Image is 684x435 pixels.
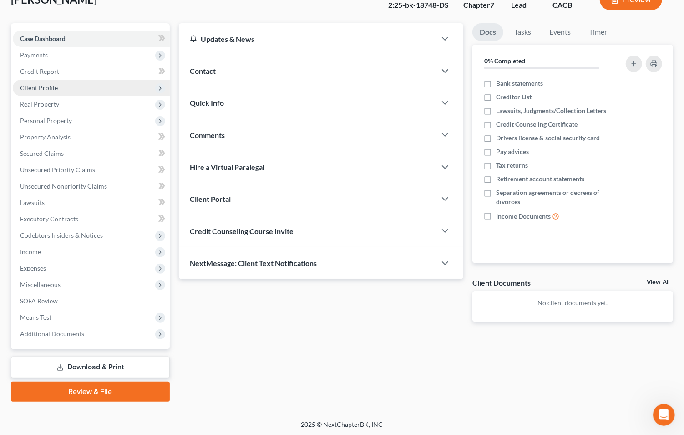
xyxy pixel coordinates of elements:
div: Our team is actively investigating this issue and will provide updates as soon as more informatio... [15,202,142,229]
a: Case Dashboard [13,31,170,47]
a: Lawsuits [13,194,170,211]
span: Secured Claims [20,149,64,157]
div: Emma says… [7,72,175,259]
iframe: Intercom live chat [653,404,675,426]
span: Creditor List [496,92,532,102]
textarea: Message… [8,279,174,295]
a: SOFA Review [13,293,170,309]
button: Gif picker [43,298,51,306]
span: Additional Documents [20,330,84,338]
span: Lawsuits, Judgments/Collection Letters [496,106,606,115]
span: Client Portal [190,194,231,203]
a: Unsecured Nonpriority Claims [13,178,170,194]
button: Home [142,4,160,21]
span: Lawsuits [20,199,45,206]
span: Unsecured Nonpriority Claims [20,182,107,190]
a: Review & File [11,382,170,402]
div: If you’ve had multiple failed attempts after waiting 10 minutes and need to file by the end of th... [15,162,142,198]
div: Updates & News [190,34,425,44]
span: Codebtors Insiders & Notices [20,231,103,239]
span: Personal Property [20,117,72,124]
span: Income Documents [496,212,551,221]
span: Quick Info [190,98,224,107]
a: View All [647,279,669,286]
span: Pay advices [496,147,529,156]
span: 7 [490,0,494,9]
a: Docs [472,23,503,41]
a: Credit Report [13,63,170,80]
a: Executory Contracts [13,211,170,227]
div: [PERSON_NAME] • 4h ago [15,241,86,246]
b: 🚨 Notice: MFA Filing Issue 🚨 [15,77,121,85]
span: Expenses [20,264,46,272]
a: Events [542,23,578,41]
span: Separation agreements or decrees of divorces [496,188,615,206]
span: Payments [20,51,48,59]
span: Credit Counseling Certificate [496,120,578,129]
button: Upload attachment [14,298,21,306]
button: Send a message… [156,295,171,309]
a: Secured Claims [13,145,170,162]
span: Hire a Virtual Paralegal [190,163,264,171]
p: Active [44,11,62,20]
span: Credit Counseling Course Invite [190,227,294,235]
a: Download & Print [11,357,170,378]
span: Real Property [20,100,59,108]
span: Means Test [20,313,51,321]
a: Tasks [507,23,538,41]
div: If you experience this issue, please wait at least between filing attempts to allow MFA to reset ... [15,122,142,157]
span: Tax returns [496,161,528,170]
h1: [PERSON_NAME] [44,5,103,11]
strong: 0% Completed [484,57,525,65]
span: Case Dashboard [20,35,66,42]
span: Retirement account statements [496,174,584,184]
button: Emoji picker [29,298,36,306]
span: Contact [190,67,216,75]
span: Miscellaneous [20,281,61,288]
button: Start recording [58,298,65,306]
div: We’ve noticed some users are not receiving the MFA pop-up when filing [DATE]. [15,91,142,118]
span: Comments [190,131,225,139]
span: Income [20,248,41,256]
span: Unsecured Priority Claims [20,166,95,174]
img: Profile image for Emma [26,5,41,20]
span: SOFA Review [20,297,58,305]
span: NextMessage: Client Text Notifications [190,259,317,267]
a: Unsecured Priority Claims [13,162,170,178]
span: Client Profile [20,84,58,92]
span: Credit Report [20,67,59,75]
span: Drivers license & social security card [496,133,600,143]
span: Executory Contracts [20,215,78,223]
b: 10 full minutes [54,131,108,138]
button: go back [6,4,23,21]
span: Bank statements [496,79,543,88]
a: Property Analysis [13,129,170,145]
p: No client documents yet. [480,298,666,307]
div: 🚨 Notice: MFA Filing Issue 🚨We’ve noticed some users are not receiving the MFA pop-up when filing... [7,72,149,239]
span: Property Analysis [20,133,71,141]
div: Client Documents [472,278,531,287]
a: Timer [582,23,614,41]
div: Close [160,4,176,20]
